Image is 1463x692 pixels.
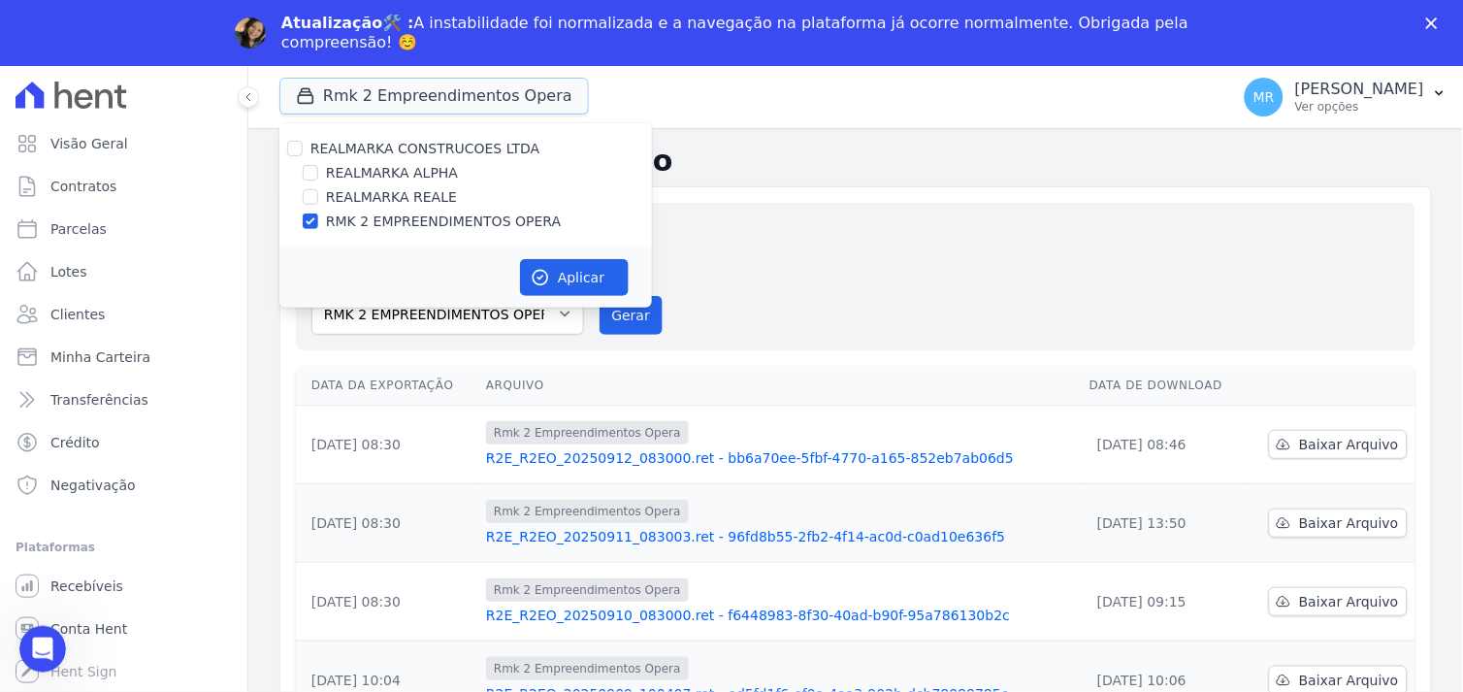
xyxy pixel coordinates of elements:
a: Negativação [8,466,240,505]
a: Parcelas [8,210,240,248]
span: Rmk 2 Empreendimentos Opera [486,421,689,445]
span: Conta Hent [50,619,127,639]
th: Data da Exportação [296,366,478,406]
img: Profile image for Adriane [235,17,266,49]
a: Baixar Arquivo [1269,430,1408,459]
button: Aplicar [520,259,629,296]
b: Atualização🛠️ : [281,14,414,32]
button: MR [PERSON_NAME] Ver opções [1229,70,1463,124]
h2: Exportações de Retorno [279,144,1432,179]
a: R2E_R2EO_20250910_083000.ret - f6448983-8f30-40ad-b90f-95a786130b2c [486,606,1074,625]
div: Plataformas [16,536,232,559]
a: R2E_R2EO_20250911_083003.ret - 96fd8b55-2fb2-4f14-ac0d-c0ad10e636f5 [486,527,1074,546]
td: [DATE] 09:15 [1082,562,1246,641]
span: Rmk 2 Empreendimentos Opera [486,500,689,523]
a: Conta Hent [8,610,240,648]
th: Data de Download [1082,366,1246,406]
span: Baixar Arquivo [1299,592,1399,611]
td: [DATE] 08:46 [1082,405,1246,483]
span: MR [1253,90,1275,104]
span: Baixar Arquivo [1299,671,1399,690]
span: Rmk 2 Empreendimentos Opera [486,657,689,680]
div: Fechar [1426,17,1446,29]
a: Transferências [8,380,240,419]
td: [DATE] 08:30 [296,483,478,562]
a: Clientes [8,295,240,334]
p: [PERSON_NAME] [1295,80,1424,99]
p: Ver opções [1295,99,1424,115]
span: Clientes [50,305,105,324]
a: Baixar Arquivo [1269,509,1408,538]
td: [DATE] 08:30 [296,562,478,641]
label: RMK 2 EMPREENDIMENTOS OPERA [326,212,561,232]
div: A instabilidade foi normalizada e a navegação na plataforma já ocorre normalmente. Obrigada pela ... [281,14,1197,52]
a: Visão Geral [8,124,240,163]
iframe: Intercom live chat [19,626,66,673]
a: Recebíveis [8,567,240,606]
span: Negativação [50,476,136,495]
a: Lotes [8,252,240,291]
span: Visão Geral [50,134,128,153]
span: Crédito [50,433,100,452]
span: Baixar Arquivo [1299,513,1399,533]
a: Baixar Arquivo [1269,587,1408,616]
span: Recebíveis [50,577,123,596]
a: R2E_R2EO_20250912_083000.ret - bb6a70ee-5fbf-4770-a165-852eb7ab06d5 [486,448,1074,468]
span: Baixar Arquivo [1299,435,1399,454]
a: Crédito [8,423,240,462]
span: Contratos [50,177,116,196]
label: REALMARKA CONSTRUCOES LTDA [310,141,540,156]
span: Minha Carteira [50,347,150,367]
button: Gerar [600,296,664,335]
span: Rmk 2 Empreendimentos Opera [486,578,689,602]
label: REALMARKA REALE [326,187,457,208]
button: Rmk 2 Empreendimentos Opera [279,78,589,115]
td: [DATE] 08:30 [296,405,478,483]
span: Transferências [50,390,148,410]
a: Contratos [8,167,240,206]
span: Lotes [50,262,87,281]
th: Arquivo [478,366,1082,406]
label: REALMARKA ALPHA [326,163,458,183]
a: Minha Carteira [8,338,240,377]
span: Parcelas [50,219,107,239]
td: [DATE] 13:50 [1082,483,1246,562]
